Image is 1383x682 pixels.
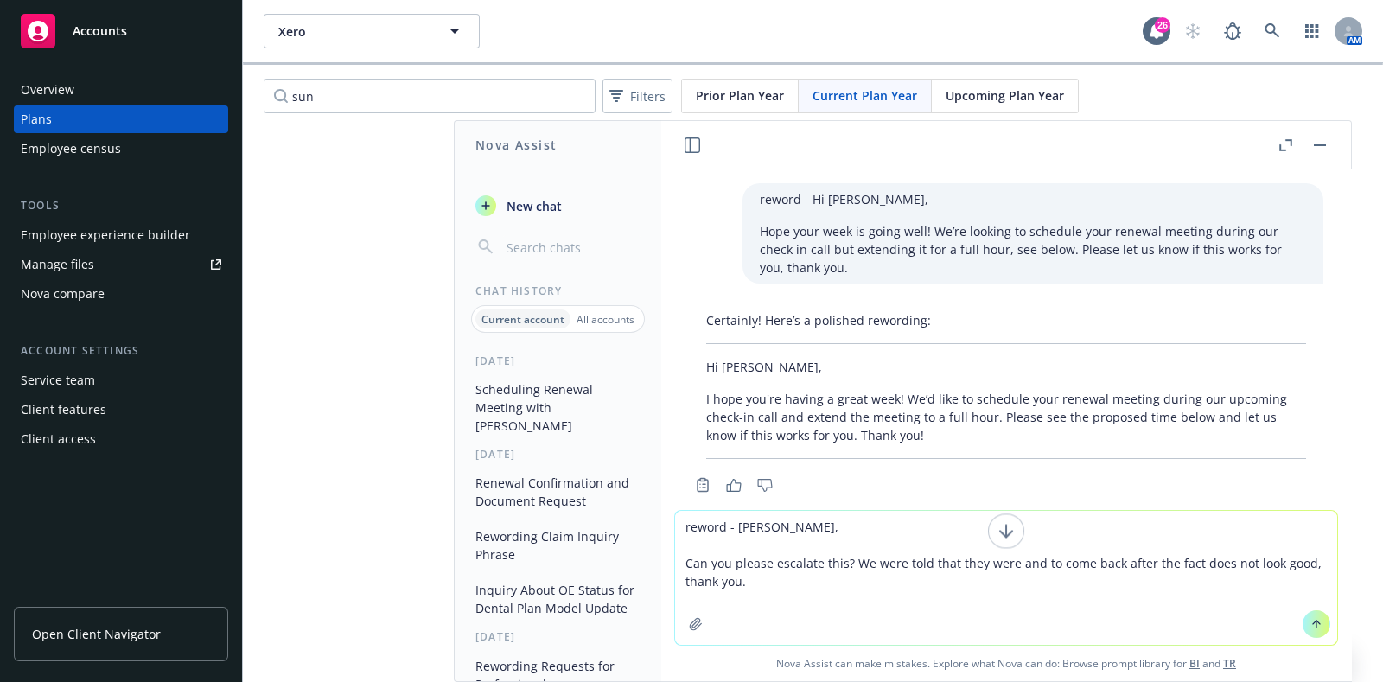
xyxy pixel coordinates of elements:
span: Prior Plan Year [696,86,784,105]
button: Inquiry About OE Status for Dental Plan Model Update [468,576,647,622]
button: New chat [468,190,647,221]
p: I hope you're having a great week! We’d like to schedule your renewal meeting during our upcoming... [706,390,1306,444]
a: TR [1223,656,1236,671]
div: Account settings [14,342,228,360]
p: Current account [481,312,564,327]
p: Certainly! Here’s a polished rewording: [706,311,1306,329]
a: Client access [14,425,228,453]
div: Client access [21,425,96,453]
p: Hi [PERSON_NAME], [706,358,1306,376]
h1: Nova Assist [475,136,557,154]
div: Manage files [21,251,94,278]
a: Client features [14,396,228,424]
a: Overview [14,76,228,104]
p: reword - Hi [PERSON_NAME], [760,190,1306,208]
a: Manage files [14,251,228,278]
span: Filters [606,84,669,109]
div: Tools [14,197,228,214]
div: Client features [21,396,106,424]
div: 26 [1155,17,1170,33]
button: Thumbs down [751,473,779,497]
div: [DATE] [455,447,661,462]
a: Plans [14,105,228,133]
span: Accounts [73,24,127,38]
button: Xero [264,14,480,48]
div: Service team [21,366,95,394]
a: Report a Bug [1215,14,1250,48]
div: [DATE] [455,629,661,644]
button: Filters [602,79,672,113]
span: Upcoming Plan Year [946,86,1064,105]
a: Search [1255,14,1290,48]
div: Employee experience builder [21,221,190,249]
input: Search by name [264,79,596,113]
input: Search chats [503,235,641,259]
a: Accounts [14,7,228,55]
span: Current Plan Year [813,86,917,105]
div: Chat History [455,284,661,298]
svg: Copy to clipboard [695,477,711,493]
button: Scheduling Renewal Meeting with [PERSON_NAME] [468,375,647,440]
a: Nova compare [14,280,228,308]
button: Rewording Claim Inquiry Phrase [468,522,647,569]
button: Renewal Confirmation and Document Request [468,468,647,515]
span: Filters [630,87,666,105]
textarea: reword - [PERSON_NAME], Can you please escalate this? We were told that they were and to come bac... [675,511,1337,645]
div: Plans [21,105,52,133]
a: BI [1189,656,1200,671]
p: All accounts [577,312,634,327]
span: Open Client Navigator [32,625,161,643]
a: Employee census [14,135,228,163]
div: Overview [21,76,74,104]
div: [DATE] [455,354,661,368]
div: Employee census [21,135,121,163]
a: Start snowing [1176,14,1210,48]
span: Xero [278,22,428,41]
div: Nova compare [21,280,105,308]
p: Hope your week is going well! We’re looking to schedule your renewal meeting during our check in ... [760,222,1306,277]
span: New chat [503,197,562,215]
a: Employee experience builder [14,221,228,249]
a: Service team [14,366,228,394]
span: Nova Assist can make mistakes. Explore what Nova can do: Browse prompt library for and [668,646,1344,681]
a: Switch app [1295,14,1329,48]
